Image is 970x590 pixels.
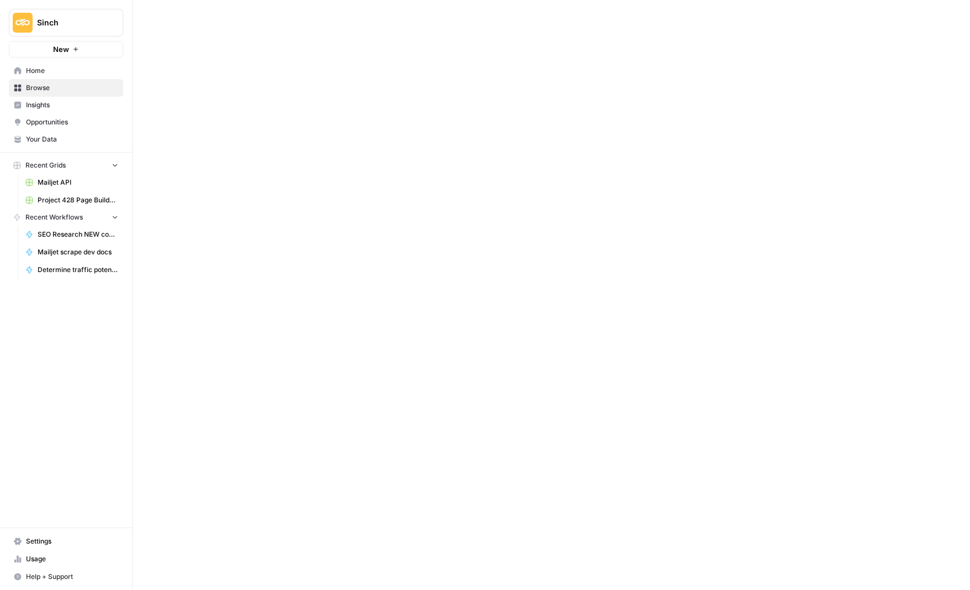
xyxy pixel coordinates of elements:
button: Recent Workflows [9,209,123,226]
a: Project 428 Page Builder Tracker (NEW) [20,191,123,209]
a: Opportunities [9,113,123,131]
span: Usage [26,554,118,564]
span: Browse [26,83,118,93]
span: Home [26,66,118,76]
span: SEO Research NEW content [38,229,118,239]
button: Workspace: Sinch [9,9,123,36]
span: Settings [26,536,118,546]
span: Sinch [37,17,104,28]
a: Determine traffic potential for a keyword [20,261,123,279]
span: Opportunities [26,117,118,127]
span: Your Data [26,134,118,144]
a: Mailjet scrape dev docs [20,243,123,261]
span: Determine traffic potential for a keyword [38,265,118,275]
img: Sinch Logo [13,13,33,33]
button: New [9,41,123,58]
a: Your Data [9,130,123,148]
span: Recent Workflows [25,212,83,222]
span: Mailjet API [38,177,118,187]
a: Usage [9,550,123,568]
span: Project 428 Page Builder Tracker (NEW) [38,195,118,205]
a: Settings [9,532,123,550]
button: Help + Support [9,568,123,586]
span: Insights [26,100,118,110]
a: Browse [9,79,123,97]
a: Insights [9,96,123,114]
span: Mailjet scrape dev docs [38,247,118,257]
span: Recent Grids [25,160,66,170]
a: Mailjet API [20,174,123,191]
span: New [53,44,69,55]
a: Home [9,62,123,80]
button: Recent Grids [9,157,123,174]
a: SEO Research NEW content [20,226,123,243]
span: Help + Support [26,572,118,582]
